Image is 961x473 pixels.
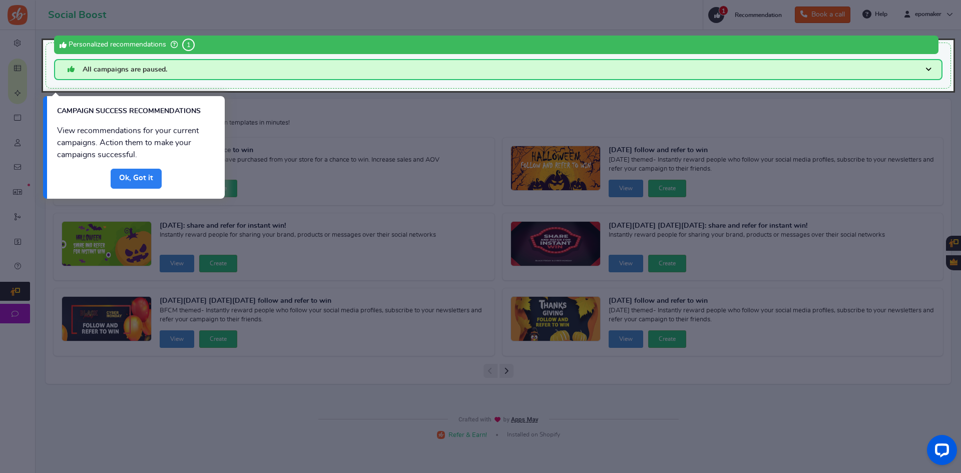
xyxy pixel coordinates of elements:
[182,39,195,51] span: 1
[919,431,961,473] iframe: LiveChat chat widget
[54,36,938,54] div: Personalized recommendations
[57,106,206,117] h1: CAMPAIGN SUCCESS RECOMMENDATIONS
[111,169,162,189] a: Done
[47,122,225,169] div: View recommendations for your current campaigns. Action them to make your campaigns successful.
